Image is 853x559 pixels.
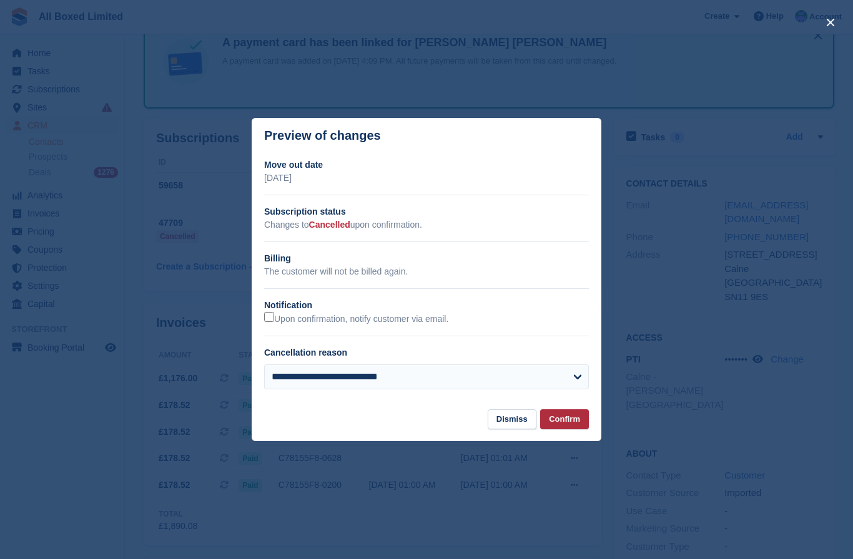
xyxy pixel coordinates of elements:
label: Upon confirmation, notify customer via email. [264,312,448,325]
p: [DATE] [264,172,589,185]
p: Changes to upon confirmation. [264,218,589,231]
h2: Billing [264,252,589,265]
button: Confirm [540,409,589,430]
input: Upon confirmation, notify customer via email. [264,312,274,322]
p: Preview of changes [264,129,381,143]
span: Cancelled [309,220,350,230]
h2: Subscription status [264,205,589,218]
h2: Move out date [264,158,589,172]
button: close [821,12,841,32]
label: Cancellation reason [264,348,347,357]
h2: Notification [264,299,589,312]
p: The customer will not be billed again. [264,265,589,278]
button: Dismiss [488,409,536,430]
